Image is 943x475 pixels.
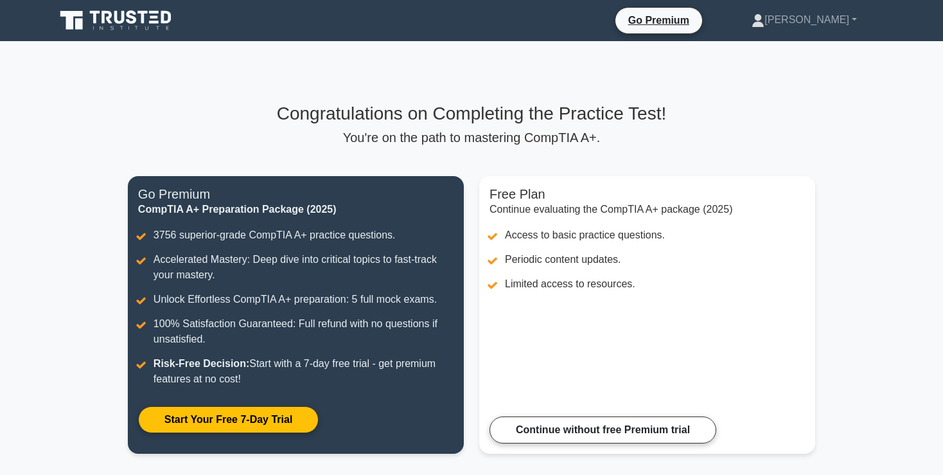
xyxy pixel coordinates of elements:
a: Go Premium [621,12,697,28]
a: Continue without free Premium trial [489,417,716,444]
a: Start Your Free 7-Day Trial [138,406,319,433]
p: You're on the path to mastering CompTIA A+. [128,130,815,145]
h3: Congratulations on Completing the Practice Test! [128,103,815,125]
a: [PERSON_NAME] [721,7,888,33]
